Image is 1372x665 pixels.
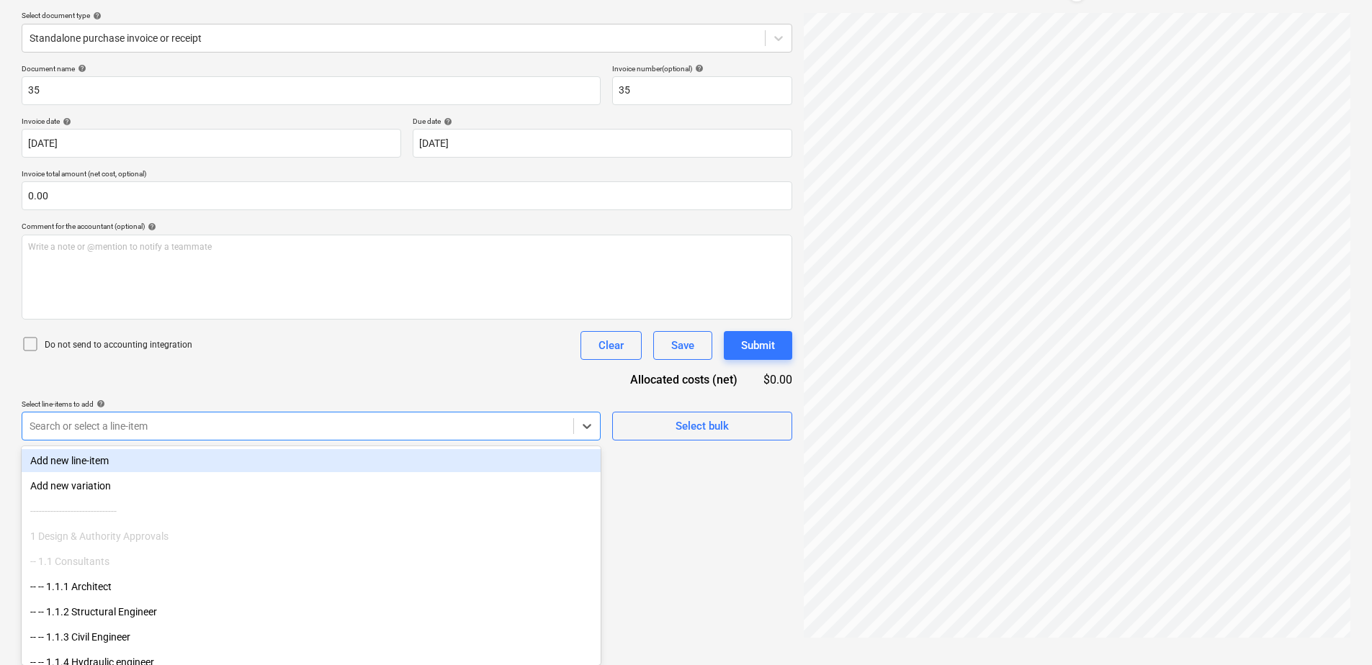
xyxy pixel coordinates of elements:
[761,371,792,388] div: $0.00
[612,76,792,105] input: Invoice number
[1300,596,1372,665] iframe: Chat Widget
[94,399,105,408] span: help
[653,331,712,360] button: Save
[22,399,601,409] div: Select line-items to add
[741,336,775,355] div: Submit
[22,625,601,648] div: -- -- 1.1.3 Civil Engineer
[22,449,601,472] div: Add new line-item
[45,339,192,351] p: Do not send to accounting integration
[724,331,792,360] button: Submit
[22,525,601,548] div: 1 Design & Authority Approvals
[692,64,704,73] span: help
[612,412,792,440] button: Select bulk
[22,169,792,181] p: Invoice total amount (net cost, optional)
[22,64,601,73] div: Document name
[90,12,102,20] span: help
[598,336,624,355] div: Clear
[580,331,642,360] button: Clear
[22,129,401,158] input: Invoice date not specified
[145,222,156,231] span: help
[22,117,401,126] div: Invoice date
[612,64,792,73] div: Invoice number (optional)
[22,11,792,20] div: Select document type
[22,181,792,210] input: Invoice total amount (net cost, optional)
[22,575,601,598] div: -- -- 1.1.1 Architect
[605,371,761,388] div: Allocated costs (net)
[22,222,792,231] div: Comment for the accountant (optional)
[22,76,601,105] input: Document name
[22,499,601,522] div: ------------------------------
[441,117,452,126] span: help
[671,336,694,355] div: Save
[413,117,792,126] div: Due date
[22,550,601,573] div: -- 1.1 Consultants
[413,129,792,158] input: Due date not specified
[22,600,601,623] div: -- -- 1.1.2 Structural Engineer
[22,474,601,497] div: Add new variation
[60,117,71,126] span: help
[676,417,729,435] div: Select bulk
[75,64,86,73] span: help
